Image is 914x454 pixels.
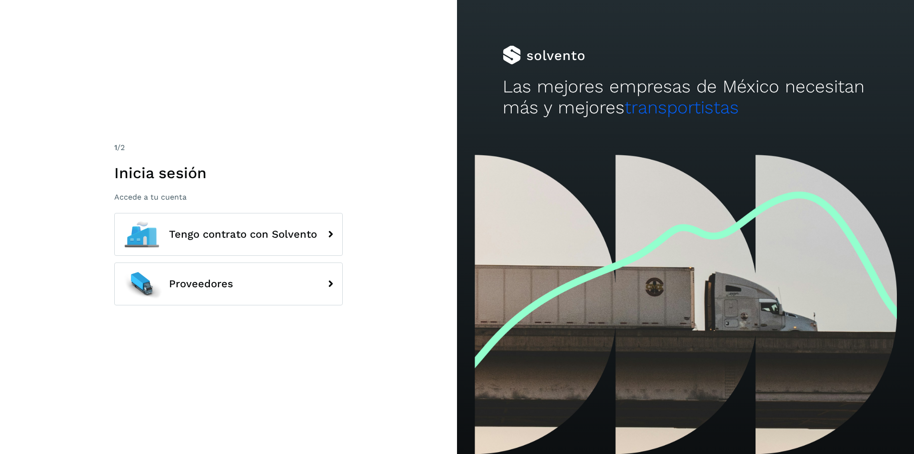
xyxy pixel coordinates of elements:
button: Tengo contrato con Solvento [114,213,343,256]
p: Accede a tu cuenta [114,192,343,202]
div: /2 [114,142,343,153]
span: transportistas [625,97,739,118]
span: 1 [114,143,117,152]
span: Proveedores [169,278,233,290]
span: Tengo contrato con Solvento [169,229,317,240]
button: Proveedores [114,262,343,305]
h1: Inicia sesión [114,164,343,182]
h2: Las mejores empresas de México necesitan más y mejores [503,76,868,119]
